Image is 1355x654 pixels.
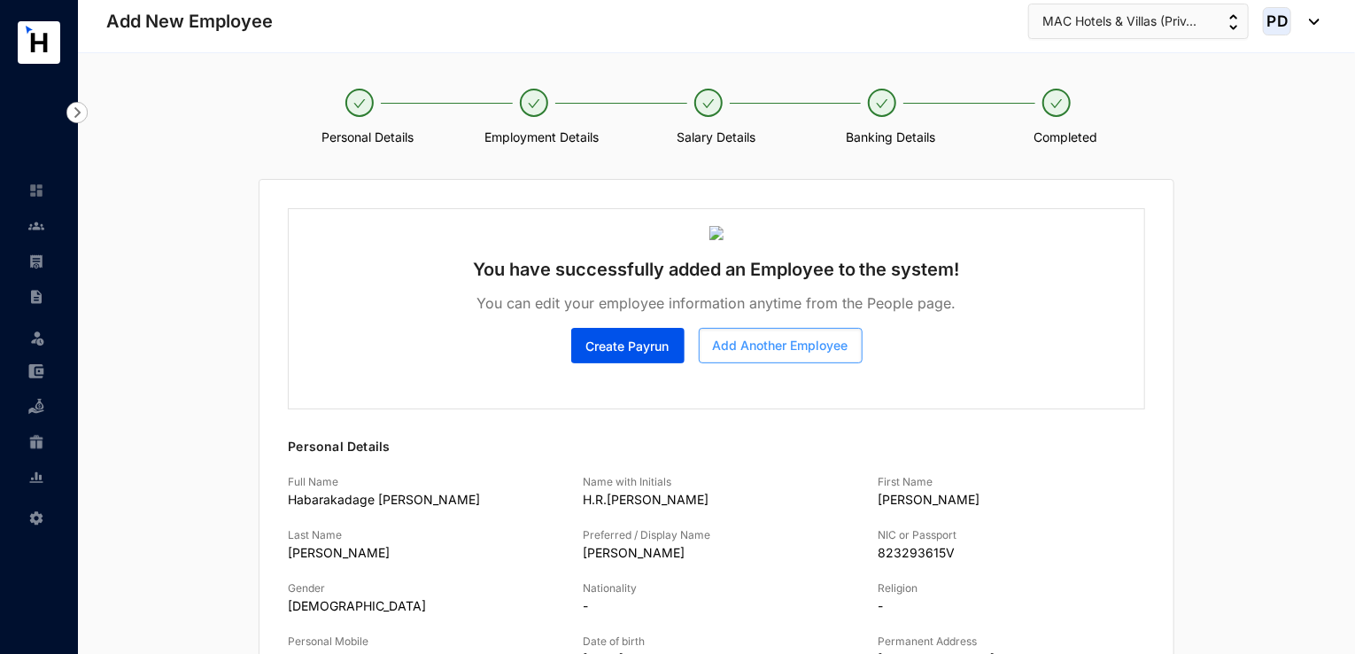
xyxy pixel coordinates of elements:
li: Loan [14,389,57,424]
button: Create Payrun [571,328,685,363]
p: [PERSON_NAME] [879,491,1145,509]
img: [object%20Module] [709,226,724,240]
p: You can edit your employee information anytime from the People page. [477,292,956,328]
span: check [528,97,540,110]
li: Gratuity [14,424,57,460]
p: Add New Employee [106,9,273,34]
img: settings-unselected.1febfda315e6e19643a1.svg [28,510,44,526]
li: Contacts [14,208,57,244]
li: Home [14,173,57,208]
span: PD [1266,13,1288,28]
div: Banking Details [832,128,948,147]
p: Nationality [583,580,849,597]
img: loan-unselected.d74d20a04637f2d15ab5.svg [28,399,44,415]
span: check [353,97,366,110]
li: Payroll [14,244,57,279]
p: You have successfully added an Employee to the system! [473,240,959,292]
p: Habarakadage [PERSON_NAME] [288,491,554,509]
li: Expenses [14,354,57,389]
img: dropdown-black.8e83cc76930a90b1a4fdb6d089b7bf3a.svg [1300,19,1320,25]
img: contract-unselected.99e2b2107c0a7dd48938.svg [28,289,44,305]
p: Last Name [288,526,554,544]
p: 823293615V [879,544,1145,562]
span: check [876,97,888,110]
p: H.R.[PERSON_NAME] [583,491,849,509]
div: Salary Details [659,128,775,147]
button: Add Another Employee [699,328,863,363]
p: NIC or Passport [879,526,1145,544]
img: leave-unselected.2934df6273408c3f84d9.svg [28,329,46,346]
p: - [879,597,1145,615]
div: Personal Details [310,128,426,147]
span: Create Payrun [586,338,670,355]
p: Gender [288,580,554,597]
p: Date of birth [583,633,849,650]
img: expense-unselected.2edcf0507c847f3e9e96.svg [28,363,44,379]
p: Full Name [288,473,554,491]
img: gratuity-unselected.a8c340787eea3cf492d7.svg [28,434,44,450]
p: Preferred / Display Name [583,526,849,544]
p: [PERSON_NAME] [288,544,554,562]
p: Permanent Address [879,633,1145,650]
p: Name with Initials [583,473,849,491]
img: home-unselected.a29eae3204392db15eaf.svg [28,183,44,199]
p: Religion [879,580,1145,597]
img: people-unselected.118708e94b43a90eceab.svg [28,218,44,234]
p: [PERSON_NAME] [583,544,849,562]
li: Reports [14,460,57,495]
div: Completed [1007,128,1123,147]
img: payroll-unselected.b590312f920e76f0c668.svg [28,253,44,269]
span: Add Another Employee [713,337,848,354]
span: check [1050,97,1063,110]
p: First Name [879,473,1145,491]
img: report-unselected.e6a6b4230fc7da01f883.svg [28,470,44,486]
p: [DEMOGRAPHIC_DATA] [288,597,554,615]
p: Personal Mobile [288,633,554,650]
span: check [702,97,715,110]
button: MAC Hotels & Villas (Priv... [1028,4,1249,39]
img: nav-icon-right.af6afadce00d159da59955279c43614e.svg [66,102,88,123]
p: Personal Details [288,409,1145,455]
img: up-down-arrow.74152d26bf9780fbf563ca9c90304185.svg [1229,14,1238,30]
div: Employment Details [484,128,600,147]
p: - [583,597,849,615]
li: Contracts [14,279,57,315]
span: MAC Hotels & Villas (Priv... [1042,12,1196,31]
